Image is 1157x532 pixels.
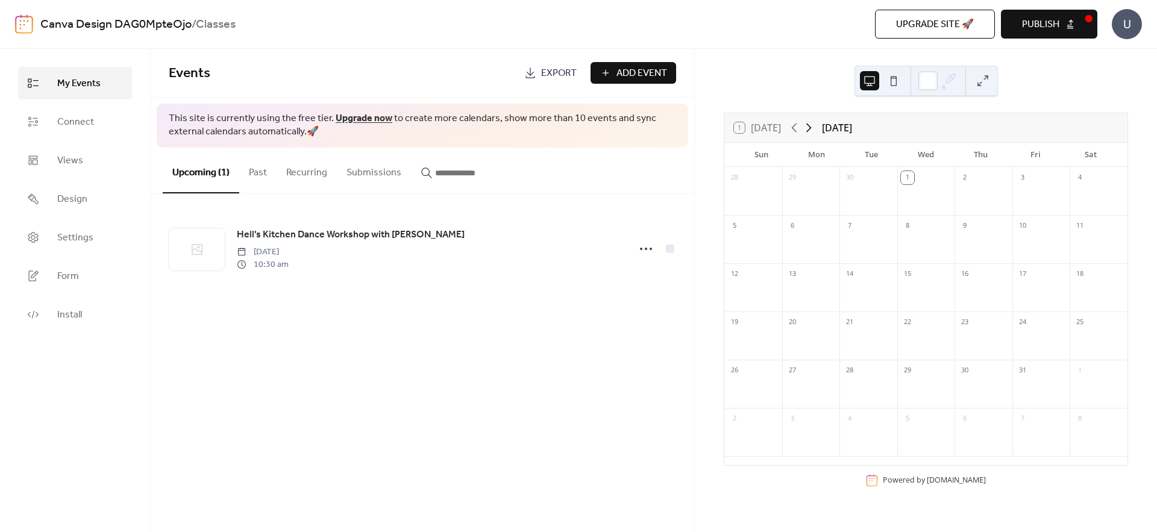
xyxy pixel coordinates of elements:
[40,13,192,36] a: Canva Design DAG0MpteOjo
[786,171,799,184] div: 29
[786,412,799,425] div: 3
[901,316,914,329] div: 22
[337,148,411,192] button: Submissions
[927,475,986,485] a: [DOMAIN_NAME]
[57,231,93,245] span: Settings
[57,192,87,207] span: Design
[734,143,789,167] div: Sun
[1073,171,1086,184] div: 4
[958,268,971,281] div: 16
[901,364,914,377] div: 29
[239,148,277,192] button: Past
[1073,412,1086,425] div: 8
[883,475,986,485] div: Powered by
[1016,219,1029,233] div: 10
[1016,268,1029,281] div: 17
[1016,316,1029,329] div: 24
[1073,219,1086,233] div: 11
[169,60,210,87] span: Events
[843,364,856,377] div: 28
[1016,171,1029,184] div: 3
[192,13,196,36] b: /
[57,154,83,168] span: Views
[18,298,132,331] a: Install
[1073,268,1086,281] div: 18
[169,112,676,139] span: This site is currently using the free tier. to create more calendars, show more than 10 events an...
[1016,412,1029,425] div: 7
[728,316,741,329] div: 19
[958,219,971,233] div: 9
[901,268,914,281] div: 15
[958,412,971,425] div: 6
[18,260,132,292] a: Form
[18,183,132,215] a: Design
[57,115,94,130] span: Connect
[958,316,971,329] div: 23
[901,171,914,184] div: 1
[843,219,856,233] div: 7
[898,143,953,167] div: Wed
[57,308,82,322] span: Install
[163,148,239,193] button: Upcoming (1)
[541,66,577,81] span: Export
[901,412,914,425] div: 5
[237,246,289,258] span: [DATE]
[57,77,101,91] span: My Events
[237,228,465,242] span: Hell's Kitchen Dance Workshop with [PERSON_NAME]
[196,13,236,36] b: Classes
[1022,17,1059,32] span: Publish
[1016,364,1029,377] div: 31
[843,412,856,425] div: 4
[843,171,856,184] div: 30
[843,316,856,329] div: 21
[844,143,898,167] div: Tue
[958,171,971,184] div: 2
[786,316,799,329] div: 20
[822,120,852,135] div: [DATE]
[1073,364,1086,377] div: 1
[336,109,392,128] a: Upgrade now
[591,62,676,84] button: Add Event
[616,66,667,81] span: Add Event
[1112,9,1142,39] div: U
[728,412,741,425] div: 2
[515,62,586,84] a: Export
[786,364,799,377] div: 27
[1073,316,1086,329] div: 25
[875,10,995,39] button: Upgrade site 🚀
[18,67,132,99] a: My Events
[277,148,337,192] button: Recurring
[843,268,856,281] div: 14
[789,143,844,167] div: Mon
[1008,143,1063,167] div: Fri
[15,14,33,34] img: logo
[18,105,132,138] a: Connect
[896,17,974,32] span: Upgrade site 🚀
[18,144,132,177] a: Views
[728,219,741,233] div: 5
[1063,143,1118,167] div: Sat
[57,269,79,284] span: Form
[237,258,289,271] span: 10:30 am
[728,171,741,184] div: 28
[786,268,799,281] div: 13
[953,143,1008,167] div: Thu
[18,221,132,254] a: Settings
[728,364,741,377] div: 26
[1001,10,1097,39] button: Publish
[237,227,465,243] a: Hell's Kitchen Dance Workshop with [PERSON_NAME]
[786,219,799,233] div: 6
[958,364,971,377] div: 30
[901,219,914,233] div: 8
[728,268,741,281] div: 12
